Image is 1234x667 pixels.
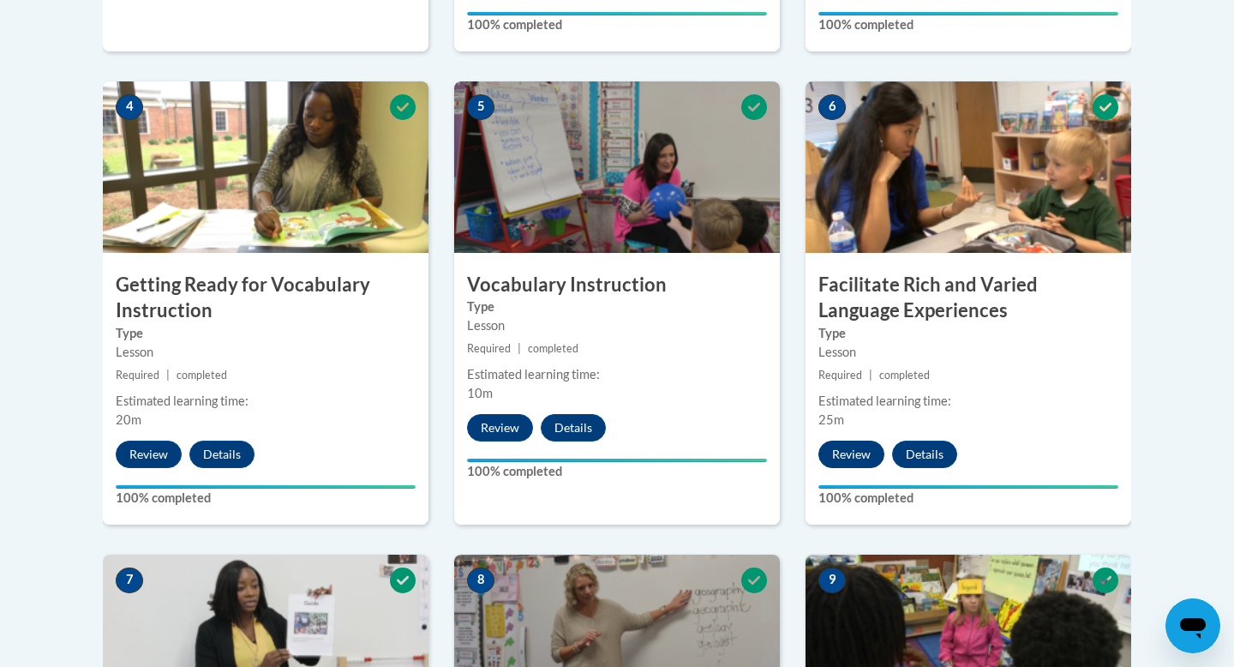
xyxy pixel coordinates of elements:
[467,462,767,481] label: 100% completed
[116,412,141,427] span: 20m
[116,369,159,382] span: Required
[116,485,416,489] div: Your progress
[454,272,780,298] h3: Vocabulary Instruction
[467,342,511,355] span: Required
[467,568,494,593] span: 8
[892,441,957,468] button: Details
[467,12,767,15] div: Your progress
[818,343,1118,362] div: Lesson
[818,392,1118,411] div: Estimated learning time:
[177,369,227,382] span: completed
[116,94,143,120] span: 4
[518,342,521,355] span: |
[818,12,1118,15] div: Your progress
[116,343,416,362] div: Lesson
[467,297,767,316] label: Type
[116,441,182,468] button: Review
[103,81,428,253] img: Course Image
[869,369,872,382] span: |
[1165,598,1220,653] iframe: Button to launch messaging window
[818,441,884,468] button: Review
[116,568,143,593] span: 7
[467,316,767,335] div: Lesson
[116,489,416,508] label: 100% completed
[528,342,578,355] span: completed
[189,441,255,468] button: Details
[467,459,767,462] div: Your progress
[806,81,1131,253] img: Course Image
[818,568,846,593] span: 9
[818,485,1118,489] div: Your progress
[818,489,1118,508] label: 100% completed
[467,15,767,34] label: 100% completed
[818,412,844,427] span: 25m
[806,272,1131,325] h3: Facilitate Rich and Varied Language Experiences
[467,414,533,442] button: Review
[467,365,767,384] div: Estimated learning time:
[467,386,493,400] span: 10m
[879,369,930,382] span: completed
[818,369,862,382] span: Required
[116,324,416,343] label: Type
[541,414,606,442] button: Details
[116,392,416,411] div: Estimated learning time:
[818,94,846,120] span: 6
[103,272,428,325] h3: Getting Ready for Vocabulary Instruction
[467,94,494,120] span: 5
[818,15,1118,34] label: 100% completed
[454,81,780,253] img: Course Image
[818,324,1118,343] label: Type
[166,369,170,382] span: |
